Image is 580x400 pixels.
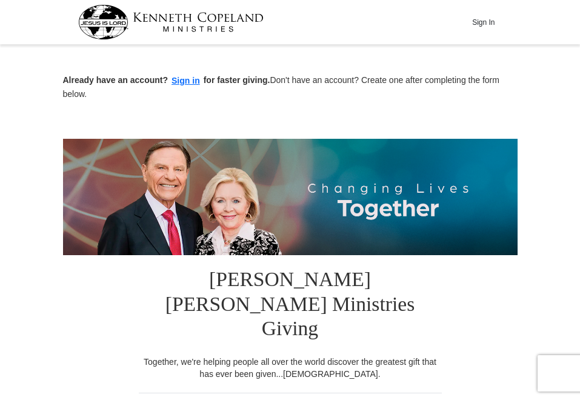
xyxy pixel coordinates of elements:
button: Sign In [465,13,502,32]
button: Sign in [168,74,204,88]
strong: Already have an account? for faster giving. [63,75,270,85]
h1: [PERSON_NAME] [PERSON_NAME] Ministries Giving [139,255,442,356]
p: Don't have an account? Create one after completing the form below. [63,74,518,100]
div: Together, we're helping people all over the world discover the greatest gift that has ever been g... [139,356,442,380]
img: kcm-header-logo.svg [78,5,264,39]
